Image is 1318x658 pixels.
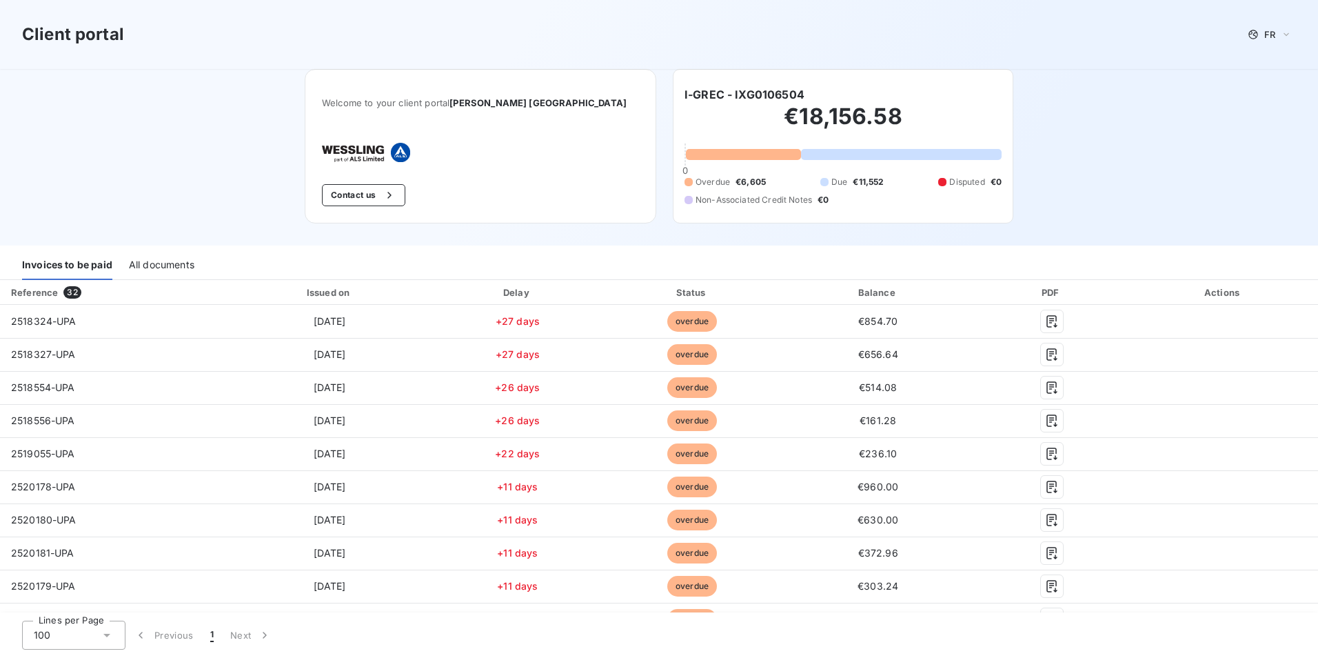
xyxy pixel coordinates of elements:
div: Issued on [230,286,429,299]
span: 2520178-UPA [11,481,76,492]
span: Disputed [949,176,984,188]
div: Invoices to be paid [22,251,112,280]
span: [DATE] [314,514,346,526]
span: 32 [63,286,81,299]
span: overdue [667,344,717,365]
span: [DATE] [314,448,346,459]
span: FR [1264,29,1275,40]
span: +11 days [497,481,538,492]
span: [DATE] [314,481,346,492]
span: 2518324-UPA [11,315,77,327]
img: Company logo [322,143,410,162]
span: 2520181-UPA [11,547,74,559]
button: Next [222,621,280,650]
button: 1 [202,621,222,650]
span: +26 days [495,381,540,393]
span: Overdue [696,176,730,188]
span: Welcome to your client portal [322,97,639,108]
span: overdue [667,443,717,464]
span: +11 days [497,514,538,526]
span: €11,552 [853,176,884,188]
span: 2520179-UPA [11,580,76,592]
span: [DATE] [314,348,346,360]
span: €854.70 [858,315,898,327]
span: overdue [667,510,717,530]
button: Previous [125,621,202,650]
span: [DATE] [314,580,346,592]
span: 2518554-UPA [11,381,75,393]
span: €656.64 [858,348,898,360]
span: €303.24 [858,580,898,592]
span: 2518556-UPA [11,415,75,426]
span: +22 days [495,448,540,459]
span: 1 [210,628,214,642]
span: 0 [682,165,688,176]
div: Status [606,286,778,299]
span: [DATE] [314,315,346,327]
span: €161.28 [860,415,896,426]
h2: €18,156.58 [685,103,1002,144]
div: PDF [977,286,1126,299]
span: overdue [667,477,717,497]
span: overdue [667,410,717,431]
h3: Client portal [22,22,124,47]
span: +11 days [497,580,538,592]
span: €630.00 [858,514,898,526]
span: 100 [34,628,50,642]
div: Reference [11,287,58,298]
span: €960.00 [858,481,898,492]
span: 2520180-UPA [11,514,77,526]
span: overdue [667,609,717,630]
span: overdue [667,543,717,564]
span: +27 days [496,348,540,360]
span: Due [831,176,847,188]
span: €236.10 [859,448,897,459]
button: Contact us [322,184,405,206]
span: +27 days [496,315,540,327]
span: overdue [667,311,717,332]
span: 2519055-UPA [11,448,75,459]
span: €514.08 [859,381,897,393]
span: [PERSON_NAME] [GEOGRAPHIC_DATA] [449,97,627,108]
span: €372.96 [858,547,898,559]
span: +26 days [495,415,540,426]
div: Balance [784,286,972,299]
span: Non-Associated Credit Notes [696,194,812,206]
div: Delay [435,286,600,299]
span: overdue [667,377,717,398]
span: €0 [991,176,1002,188]
span: [DATE] [314,415,346,426]
span: [DATE] [314,381,346,393]
span: +11 days [497,547,538,559]
span: [DATE] [314,547,346,559]
div: Actions [1131,286,1315,299]
span: €0 [818,194,829,206]
h6: I-GREC - IXG0106504 [685,86,804,103]
div: All documents [129,251,194,280]
span: €6,605 [736,176,766,188]
span: overdue [667,576,717,597]
span: 2518327-UPA [11,348,76,360]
